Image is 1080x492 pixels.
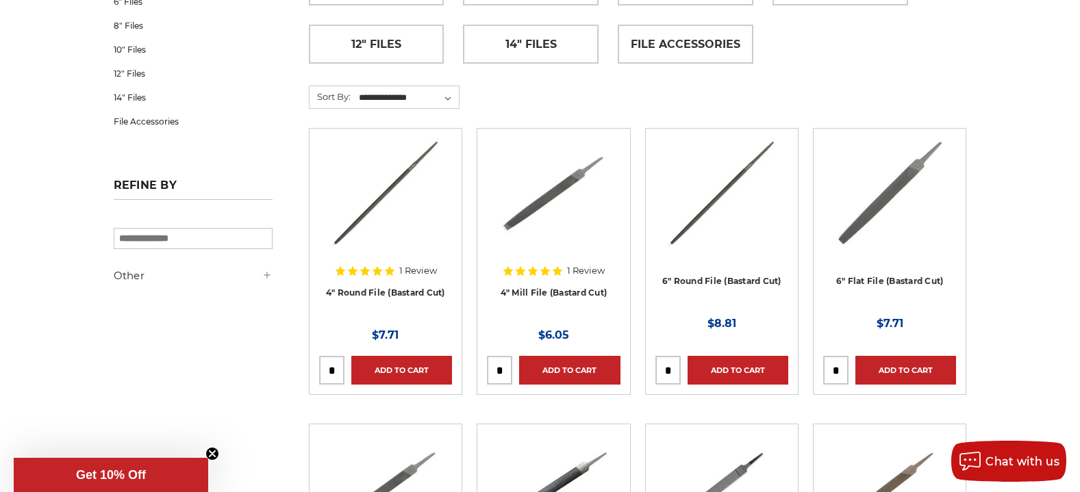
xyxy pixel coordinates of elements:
[834,138,945,248] img: 6" Flat Bastard File
[14,458,208,492] div: Get 10% OffClose teaser
[372,328,399,341] span: $7.71
[951,441,1066,482] button: Chat with us
[538,328,569,341] span: $6.05
[114,109,273,133] a: File Accessories
[499,138,608,248] img: 4" Mill File Bastard Cut
[464,25,598,63] a: 14" Files
[310,86,351,107] label: Sort By:
[114,14,273,38] a: 8" Files
[823,138,956,271] a: 6" Flat Bastard File
[618,25,753,63] a: File Accessories
[985,455,1059,468] span: Chat with us
[326,287,445,298] a: 4" Round File (Bastard Cut)
[487,138,620,271] a: 4" Mill File Bastard Cut
[114,179,273,200] h5: Refine by
[662,276,781,286] a: 6" Round File (Bastard Cut)
[631,33,740,56] span: File Accessories
[707,317,736,330] span: $8.81
[519,356,620,385] a: Add to Cart
[666,138,777,248] img: 6 Inch Round File Bastard Cut, Double Cut
[351,356,452,385] a: Add to Cart
[76,468,146,482] span: Get 10% Off
[351,33,401,56] span: 12" Files
[688,356,788,385] a: Add to Cart
[205,447,219,461] button: Close teaser
[399,266,437,275] span: 1 Review
[114,62,273,86] a: 12" Files
[836,276,944,286] a: 6" Flat File (Bastard Cut)
[114,86,273,109] a: 14" Files
[330,138,441,248] img: 4 Inch Round File Bastard Cut, Double Cut
[855,356,956,385] a: Add to Cart
[505,33,557,56] span: 14" Files
[114,38,273,62] a: 10" Files
[357,88,459,108] select: Sort By:
[310,25,444,63] a: 12" Files
[567,266,605,275] span: 1 Review
[655,138,788,271] a: 6 Inch Round File Bastard Cut, Double Cut
[114,268,273,284] h5: Other
[877,317,903,330] span: $7.71
[501,287,607,298] a: 4" Mill File (Bastard Cut)
[319,138,452,271] a: 4 Inch Round File Bastard Cut, Double Cut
